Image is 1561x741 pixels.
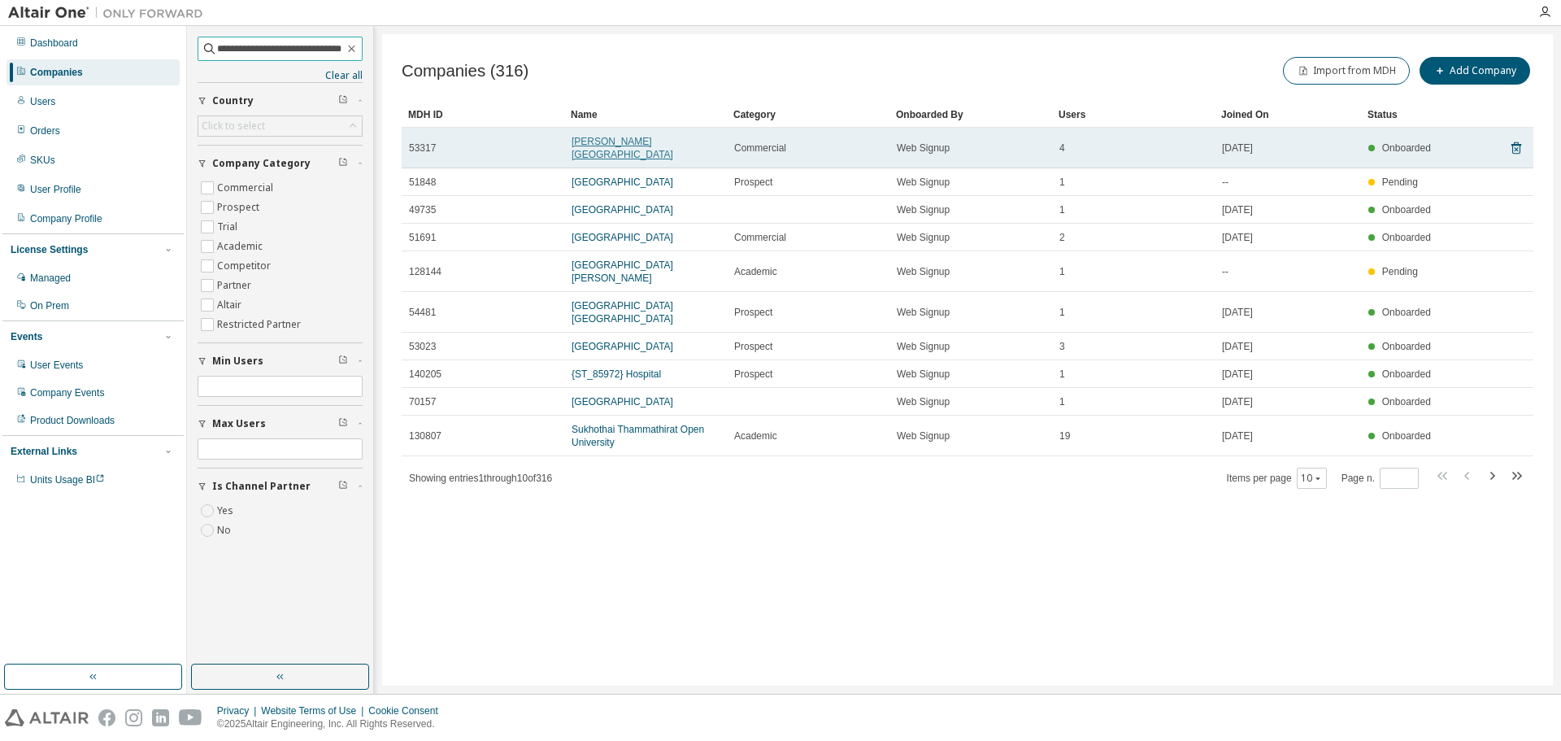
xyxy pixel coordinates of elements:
span: 1 [1059,265,1065,278]
span: Prospect [734,340,772,353]
span: Clear filter [338,355,348,368]
span: Onboarded [1382,396,1431,408]
div: User Events [30,359,83,372]
a: Clear all [198,69,363,82]
p: © 2025 Altair Engineering, Inc. All Rights Reserved. [217,717,448,731]
span: [DATE] [1222,429,1253,442]
div: On Prem [30,299,69,312]
span: Onboarded [1382,307,1431,318]
span: Clear filter [338,157,348,170]
span: Web Signup [897,231,950,244]
span: [DATE] [1222,340,1253,353]
span: Web Signup [897,429,950,442]
span: 53317 [409,142,436,155]
span: [DATE] [1222,395,1253,408]
a: {ST_85972} Hospital [572,368,661,380]
span: Web Signup [897,176,950,189]
div: Orders [30,124,60,137]
img: Altair One [8,5,211,21]
div: Name [571,102,720,128]
span: 4 [1059,142,1065,155]
span: 1 [1059,203,1065,216]
label: Competitor [217,256,274,276]
a: Sukhothai Thammathirat Open University [572,424,704,448]
span: Onboarded [1382,368,1431,380]
div: Click to select [202,120,265,133]
label: No [217,521,234,540]
div: Status [1368,102,1436,128]
img: facebook.svg [98,709,115,726]
span: Company Category [212,157,311,170]
span: Onboarded [1382,204,1431,216]
span: Web Signup [897,368,950,381]
label: Academic [217,237,266,256]
span: Pending [1382,177,1418,188]
a: [GEOGRAPHIC_DATA] [GEOGRAPHIC_DATA] [572,300,673,325]
span: 1 [1059,306,1065,319]
span: Pending [1382,266,1418,277]
a: [PERSON_NAME][GEOGRAPHIC_DATA] [572,136,673,160]
span: Web Signup [897,203,950,216]
span: Commercial [734,231,786,244]
label: Prospect [217,198,263,217]
span: 3 [1059,340,1065,353]
span: 19 [1059,429,1070,442]
img: linkedin.svg [152,709,169,726]
img: youtube.svg [179,709,202,726]
a: [GEOGRAPHIC_DATA][PERSON_NAME] [572,259,673,284]
span: Onboarded [1382,232,1431,243]
div: Users [1059,102,1208,128]
span: Is Channel Partner [212,480,311,493]
div: Users [30,95,55,108]
span: [DATE] [1222,231,1253,244]
span: Prospect [734,176,772,189]
div: Category [733,102,883,128]
span: Max Users [212,417,266,430]
span: Prospect [734,306,772,319]
div: Dashboard [30,37,78,50]
label: Partner [217,276,254,295]
span: 130807 [409,429,441,442]
button: Max Users [198,406,363,442]
span: [DATE] [1222,306,1253,319]
label: Altair [217,295,245,315]
a: [GEOGRAPHIC_DATA] [572,204,673,216]
span: Web Signup [897,142,950,155]
span: [DATE] [1222,203,1253,216]
div: Product Downloads [30,414,115,427]
span: -- [1222,176,1228,189]
span: 140205 [409,368,441,381]
div: Privacy [217,704,261,717]
span: Country [212,94,254,107]
span: 51848 [409,176,436,189]
span: Onboarded [1382,142,1431,154]
span: 128144 [409,265,441,278]
span: Commercial [734,142,786,155]
button: Import from MDH [1283,57,1410,85]
button: 10 [1301,472,1323,485]
button: Country [198,83,363,119]
div: Cookie Consent [368,704,447,717]
span: Web Signup [897,340,950,353]
img: altair_logo.svg [5,709,89,726]
div: Companies [30,66,83,79]
span: Web Signup [897,395,950,408]
a: [GEOGRAPHIC_DATA] [572,341,673,352]
span: Academic [734,265,777,278]
div: Company Profile [30,212,102,225]
div: Events [11,330,42,343]
div: SKUs [30,154,55,167]
div: Joined On [1221,102,1354,128]
span: Onboarded [1382,341,1431,352]
span: Companies (316) [402,62,528,81]
span: Web Signup [897,265,950,278]
button: Company Category [198,146,363,181]
div: External Links [11,445,77,458]
span: Onboarded [1382,430,1431,442]
span: Prospect [734,368,772,381]
button: Is Channel Partner [198,469,363,504]
label: Commercial [217,178,276,198]
span: -- [1222,265,1228,278]
div: MDH ID [408,102,558,128]
a: [GEOGRAPHIC_DATA] [572,177,673,188]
